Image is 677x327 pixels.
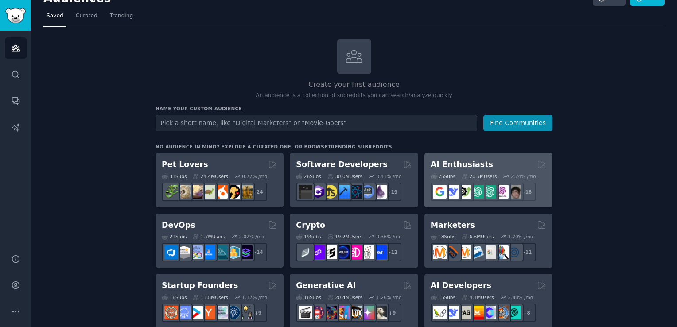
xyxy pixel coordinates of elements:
[239,185,253,199] img: dogbreed
[373,185,387,199] img: elixir
[299,185,312,199] img: software
[311,306,325,319] img: dalle2
[336,185,350,199] img: iOSProgramming
[226,306,240,319] img: Entrepreneurship
[177,185,191,199] img: ballpython
[508,234,533,240] div: 1.20 % /mo
[495,245,509,259] img: MarketingResearch
[377,173,402,179] div: 0.41 % /mo
[431,220,475,231] h2: Marketers
[296,234,321,240] div: 19 Sub s
[361,185,374,199] img: AskComputerScience
[242,173,267,179] div: 0.77 % /mo
[361,245,374,259] img: CryptoNews
[76,12,97,20] span: Curated
[511,173,536,179] div: 2.24 % /mo
[495,306,509,319] img: llmops
[507,306,521,319] img: AIDevelopersSociety
[482,185,496,199] img: chatgpt_prompts_
[383,183,401,201] div: + 19
[162,234,187,240] div: 21 Sub s
[462,294,494,300] div: 4.1M Users
[249,243,267,261] div: + 14
[202,185,215,199] img: turtle
[156,144,394,150] div: No audience in mind? Explore a curated one, or browse .
[43,9,66,27] a: Saved
[348,185,362,199] img: reactnative
[189,185,203,199] img: leopardgeckos
[214,185,228,199] img: cockatiel
[431,159,493,170] h2: AI Enthusiasts
[517,304,536,322] div: + 8
[189,245,203,259] img: Docker_DevOps
[5,8,26,23] img: GummySearch logo
[73,9,101,27] a: Curated
[431,173,455,179] div: 25 Sub s
[470,185,484,199] img: chatgpt_promptDesign
[296,294,321,300] div: 16 Sub s
[296,159,387,170] h2: Software Developers
[348,306,362,319] img: FluxAI
[462,173,497,179] div: 20.7M Users
[482,306,496,319] img: OpenSourceAI
[193,234,225,240] div: 1.7M Users
[482,245,496,259] img: googleads
[164,185,178,199] img: herpetology
[189,306,203,319] img: startup
[517,183,536,201] div: + 18
[431,280,491,291] h2: AI Developers
[296,280,356,291] h2: Generative AI
[433,245,447,259] img: content_marketing
[156,105,552,112] h3: Name your custom audience
[377,294,402,300] div: 1.26 % /mo
[164,245,178,259] img: azuredevops
[433,306,447,319] img: LangChain
[162,294,187,300] div: 16 Sub s
[299,306,312,319] img: aivideo
[242,294,267,300] div: 1.37 % /mo
[445,306,459,319] img: DeepSeek
[156,79,552,90] h2: Create your first audience
[517,243,536,261] div: + 11
[433,185,447,199] img: GoogleGeminiAI
[323,306,337,319] img: deepdream
[239,245,253,259] img: PlatformEngineers
[193,173,228,179] div: 24.4M Users
[348,245,362,259] img: defiblockchain
[162,159,208,170] h2: Pet Lovers
[373,245,387,259] img: defi_
[296,220,325,231] h2: Crypto
[239,234,265,240] div: 2.02 % /mo
[162,220,195,231] h2: DevOps
[311,185,325,199] img: csharp
[156,92,552,100] p: An audience is a collection of subreddits you can search/analyze quickly
[361,306,374,319] img: starryai
[445,245,459,259] img: bigseo
[214,245,228,259] img: platformengineering
[373,306,387,319] img: DreamBooth
[458,245,471,259] img: AskMarketing
[458,185,471,199] img: AItoolsCatalog
[470,245,484,259] img: Emailmarketing
[431,294,455,300] div: 15 Sub s
[299,245,312,259] img: ethfinance
[311,245,325,259] img: 0xPolygon
[327,144,392,149] a: trending subreddits
[193,294,228,300] div: 13.8M Users
[507,185,521,199] img: ArtificalIntelligence
[214,306,228,319] img: indiehackers
[507,245,521,259] img: OnlineMarketing
[177,306,191,319] img: SaaS
[323,185,337,199] img: learnjavascript
[249,304,267,322] div: + 9
[462,234,494,240] div: 6.6M Users
[445,185,459,199] img: DeepSeek
[327,234,362,240] div: 19.2M Users
[483,115,552,131] button: Find Communities
[226,185,240,199] img: PetAdvice
[431,234,455,240] div: 18 Sub s
[323,245,337,259] img: ethstaker
[162,173,187,179] div: 31 Sub s
[327,173,362,179] div: 30.0M Users
[327,294,362,300] div: 20.4M Users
